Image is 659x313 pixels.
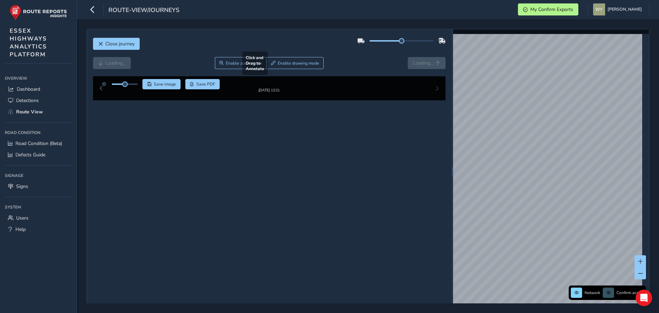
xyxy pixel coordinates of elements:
[278,60,319,66] span: Enable drawing mode
[5,181,72,192] a: Signs
[15,226,26,233] span: Help
[5,83,72,95] a: Dashboard
[608,3,642,15] span: [PERSON_NAME]
[5,170,72,181] div: Signage
[16,97,39,104] span: Detections
[5,127,72,138] div: Road Condition
[266,57,324,69] button: Draw
[93,38,140,50] button: Close journey
[518,3,578,15] button: My Confirm Exports
[5,138,72,149] a: Road Condition (Beta)
[185,79,220,89] button: PDF
[154,81,176,87] span: Save image
[108,6,180,15] span: route-view/journeys
[530,6,573,13] span: My Confirm Exports
[593,3,644,15] button: [PERSON_NAME]
[585,290,600,295] span: Network
[16,183,28,190] span: Signs
[215,57,267,69] button: Zoom
[10,27,47,58] span: ESSEX HIGHWAYS ANALYTICS PLATFORM
[5,73,72,83] div: Overview
[10,5,67,20] img: rr logo
[15,152,45,158] span: Defects Guide
[16,215,28,221] span: Users
[17,86,40,92] span: Dashboard
[5,202,72,212] div: System
[105,41,135,47] span: Close journey
[5,106,72,118] a: Route View
[616,290,644,295] span: Confirm assets
[16,109,43,115] span: Route View
[226,60,262,66] span: Enable zoom mode
[5,224,72,235] a: Help
[593,3,605,15] img: diamond-layout
[142,79,181,89] button: Save
[15,140,62,147] span: Road Condition (Beta)
[5,95,72,106] a: Detections
[196,81,215,87] span: Save PDF
[248,87,290,93] img: Thumbnail frame
[248,93,290,98] div: [DATE] 12:21
[5,212,72,224] a: Users
[5,149,72,160] a: Defects Guide
[636,290,652,306] div: Open Intercom Messenger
